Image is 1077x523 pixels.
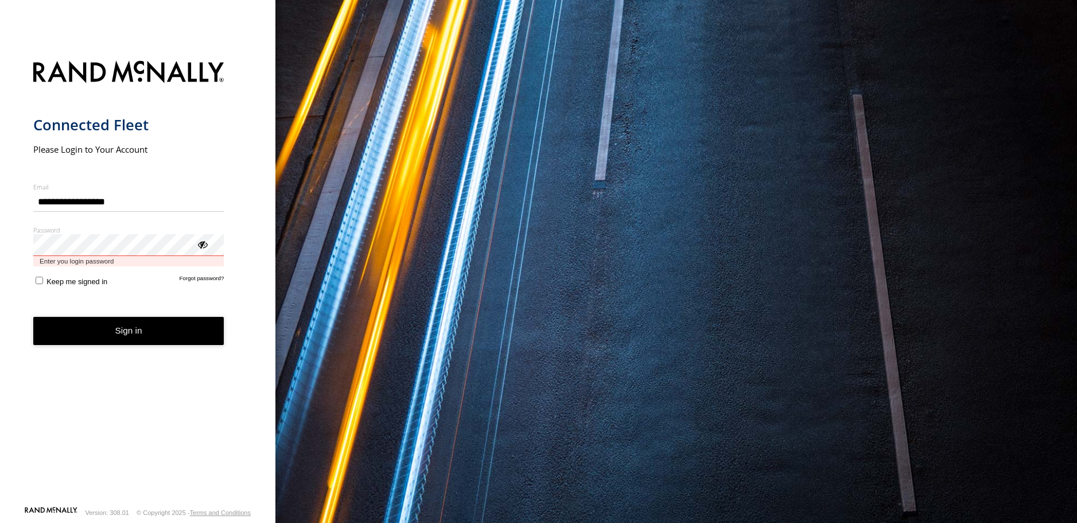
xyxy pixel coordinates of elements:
div: Version: 308.01 [85,509,129,516]
a: Visit our Website [25,507,77,518]
label: Password [33,226,224,234]
label: Email [33,183,224,191]
a: Forgot password? [180,275,224,286]
img: Rand McNally [33,59,224,88]
a: Terms and Conditions [190,509,251,516]
div: © Copyright 2025 - [137,509,251,516]
input: Keep me signed in [36,277,43,284]
span: Keep me signed in [46,277,107,286]
h1: Connected Fleet [33,115,224,134]
form: main [33,54,243,506]
button: Sign in [33,317,224,345]
div: ViewPassword [196,238,208,250]
h2: Please Login to Your Account [33,144,224,155]
span: Enter you login password [33,256,224,267]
